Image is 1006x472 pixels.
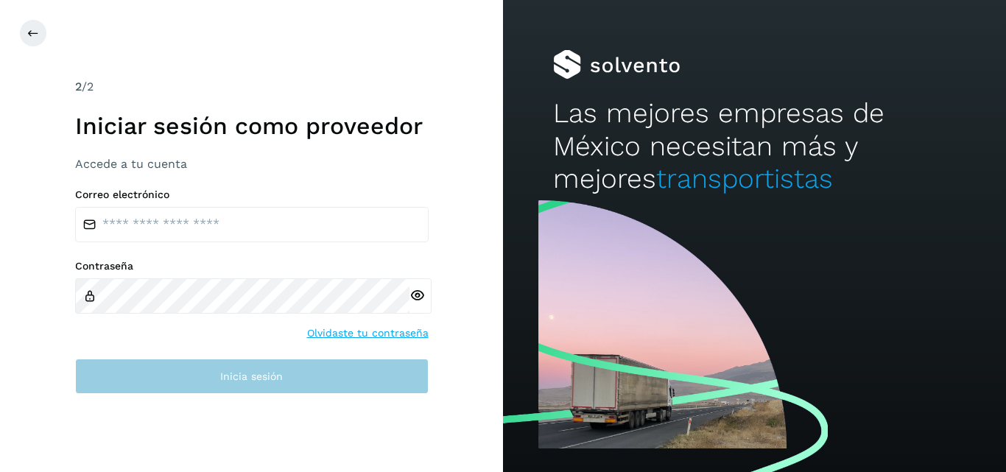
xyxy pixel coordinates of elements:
a: Olvidaste tu contraseña [307,325,429,341]
span: transportistas [656,163,833,194]
span: Inicia sesión [220,371,283,381]
div: /2 [75,78,429,96]
h1: Iniciar sesión como proveedor [75,112,429,140]
label: Contraseña [75,260,429,272]
label: Correo electrónico [75,189,429,201]
span: 2 [75,80,82,94]
h3: Accede a tu cuenta [75,157,429,171]
h2: Las mejores empresas de México necesitan más y mejores [553,97,955,195]
button: Inicia sesión [75,359,429,394]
